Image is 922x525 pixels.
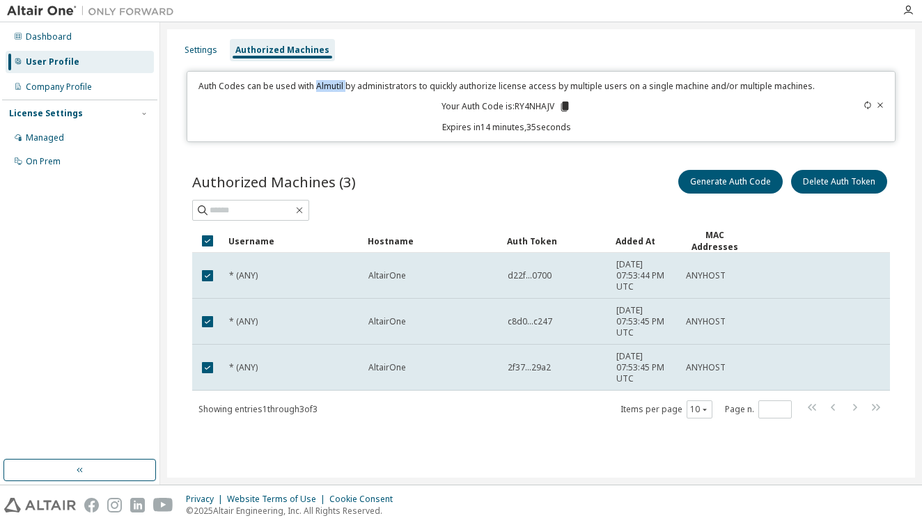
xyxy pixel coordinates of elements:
span: d22f...0700 [508,270,552,281]
button: 10 [690,404,709,415]
p: © 2025 Altair Engineering, Inc. All Rights Reserved. [186,505,401,517]
span: Authorized Machines (3) [192,172,356,191]
div: Username [228,230,357,252]
button: Delete Auth Token [791,170,887,194]
div: Settings [185,45,217,56]
span: * (ANY) [229,362,258,373]
div: Dashboard [26,31,72,42]
span: [DATE] 07:53:45 PM UTC [616,305,673,338]
span: ANYHOST [686,362,726,373]
span: * (ANY) [229,270,258,281]
span: ANYHOST [686,316,726,327]
div: Authorized Machines [235,45,329,56]
div: On Prem [26,156,61,167]
span: 2f37...29a2 [508,362,551,373]
span: [DATE] 07:53:45 PM UTC [616,351,673,384]
span: AltairOne [368,270,406,281]
img: altair_logo.svg [4,498,76,512]
span: c8d0...c247 [508,316,552,327]
img: Altair One [7,4,181,18]
span: Page n. [725,400,792,418]
div: MAC Addresses [685,229,744,253]
p: Expires in 14 minutes, 35 seconds [196,121,818,133]
div: Hostname [368,230,496,252]
span: * (ANY) [229,316,258,327]
img: facebook.svg [84,498,99,512]
span: Items per page [620,400,712,418]
span: AltairOne [368,362,406,373]
div: Cookie Consent [329,494,401,505]
div: License Settings [9,108,83,119]
div: User Profile [26,56,79,68]
p: Your Auth Code is: RY4NHAJV [442,100,571,113]
img: instagram.svg [107,498,122,512]
span: Showing entries 1 through 3 of 3 [198,403,318,415]
div: Website Terms of Use [227,494,329,505]
div: Privacy [186,494,227,505]
div: Company Profile [26,81,92,93]
img: youtube.svg [153,498,173,512]
div: Auth Token [507,230,604,252]
img: linkedin.svg [130,498,145,512]
span: AltairOne [368,316,406,327]
button: Generate Auth Code [678,170,783,194]
div: Managed [26,132,64,143]
span: ANYHOST [686,270,726,281]
p: Auth Codes can be used with Almutil by administrators to quickly authorize license access by mult... [196,80,818,92]
div: Added At [616,230,674,252]
span: [DATE] 07:53:44 PM UTC [616,259,673,292]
